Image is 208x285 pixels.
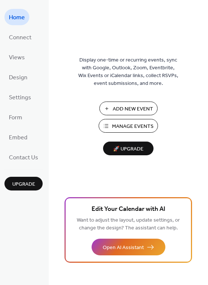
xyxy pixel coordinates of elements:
button: Upgrade [4,177,43,190]
a: Connect [4,29,36,45]
span: Contact Us [9,152,38,164]
span: Views [9,52,25,64]
button: Open AI Assistant [92,239,165,255]
button: 🚀 Upgrade [103,142,153,155]
span: Embed [9,132,27,144]
button: Manage Events [99,119,158,133]
span: Display one-time or recurring events, sync with Google, Outlook, Zoom, Eventbrite, Wix Events or ... [78,56,178,87]
span: Home [9,12,25,24]
span: Open AI Assistant [103,244,144,252]
a: Home [4,9,29,25]
span: Settings [9,92,31,104]
span: 🚀 Upgrade [108,144,149,154]
span: Design [9,72,27,84]
a: Views [4,49,29,65]
span: Add New Event [113,105,153,113]
a: Contact Us [4,149,43,165]
button: Add New Event [99,102,158,115]
span: Manage Events [112,123,153,130]
a: Form [4,109,27,125]
span: Want to adjust the layout, update settings, or change the design? The assistant can help. [77,215,180,233]
span: Form [9,112,22,124]
a: Embed [4,129,32,145]
a: Settings [4,89,36,105]
span: Upgrade [12,180,35,188]
span: Edit Your Calendar with AI [92,204,165,215]
a: Design [4,69,32,85]
span: Connect [9,32,32,44]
